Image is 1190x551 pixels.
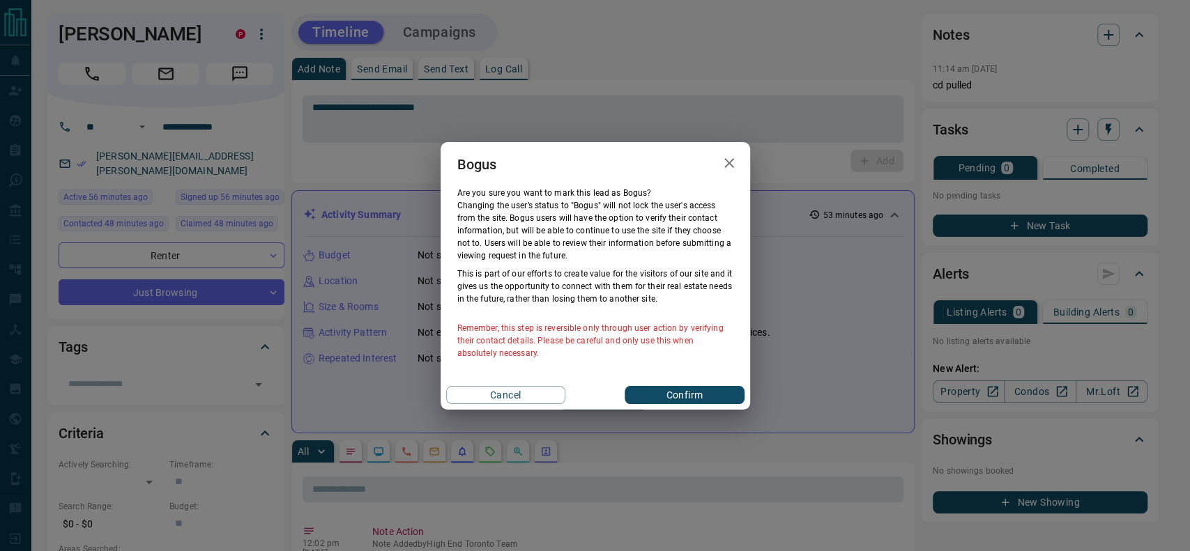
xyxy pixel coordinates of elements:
[446,386,565,404] button: Cancel
[441,142,514,187] h2: Bogus
[457,187,733,199] p: Are you sure you want to mark this lead as Bogus ?
[457,199,733,262] p: Changing the user’s status to "Bogus" will not lock the user's access from the site. Bogus users ...
[457,267,733,305] p: This is part of our efforts to create value for the visitors of our site and it gives us the oppo...
[457,322,733,359] p: Remember, this step is reversible only through user action by verifying their contact details. Pl...
[625,386,744,404] button: Confirm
